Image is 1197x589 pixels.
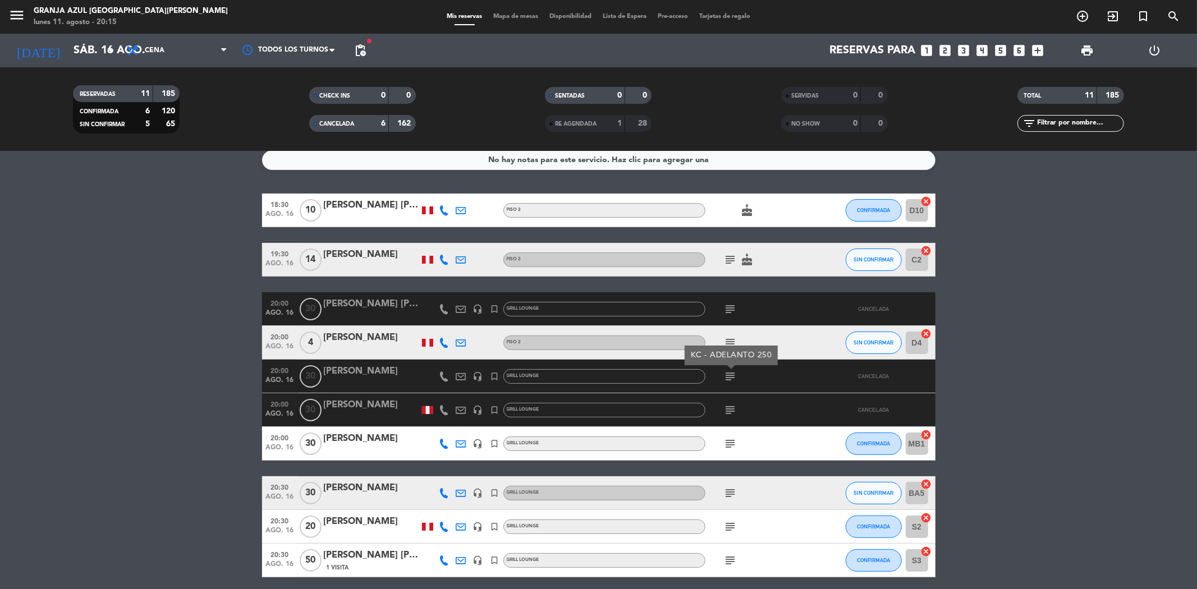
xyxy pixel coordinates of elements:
[8,7,25,24] i: menu
[300,399,322,421] span: 30
[854,256,893,263] span: SIN CONFIRMAR
[145,120,150,128] strong: 5
[724,302,737,316] i: subject
[597,13,652,20] span: Lista de Espera
[300,249,322,271] span: 14
[324,297,419,311] div: [PERSON_NAME] [PERSON_NAME]
[354,44,367,57] span: pending_actions
[652,13,694,20] span: Pre-acceso
[724,486,737,500] i: subject
[473,488,483,498] i: headset_mic
[921,478,932,490] i: cancel
[1031,43,1045,58] i: add_box
[266,410,294,423] span: ago. 16
[80,91,116,97] span: RESERVADAS
[266,444,294,457] span: ago. 16
[1085,91,1094,99] strong: 11
[145,47,164,54] span: Cena
[266,376,294,389] span: ago. 16
[507,374,539,378] span: Grill Lounge
[490,439,500,449] i: turned_in_not
[324,198,419,213] div: [PERSON_NAME] [PERSON_NAME]
[507,340,521,344] span: Piso 2
[858,373,889,379] span: CANCELADA
[266,247,294,260] span: 19:30
[162,90,177,98] strong: 185
[1076,10,1089,23] i: add_circle_outline
[1037,117,1123,130] input: Filtrar por nombre...
[34,17,228,28] div: lunes 11. agosto - 20:15
[857,557,890,563] span: CONFIRMADA
[266,343,294,356] span: ago. 16
[266,560,294,573] span: ago. 16
[555,121,597,127] span: RE AGENDADA
[1136,10,1150,23] i: turned_in_not
[846,249,902,271] button: SIN CONFIRMAR
[473,439,483,449] i: headset_mic
[724,403,737,417] i: subject
[507,257,521,261] span: Piso 2
[741,253,754,266] i: cake
[853,119,857,127] strong: 0
[994,43,1008,58] i: looks_5
[266,431,294,444] span: 20:00
[300,516,322,538] span: 20
[921,245,932,256] i: cancel
[488,13,544,20] span: Mapa de mesas
[80,109,118,114] span: CONFIRMADA
[507,441,539,445] span: Grill Lounge
[162,107,177,115] strong: 120
[473,371,483,381] i: headset_mic
[324,364,419,379] div: [PERSON_NAME]
[327,563,349,572] span: 1 Visita
[1012,43,1027,58] i: looks_6
[507,407,539,412] span: Grill Lounge
[1023,117,1037,130] i: filter_list
[473,555,483,565] i: headset_mic
[507,306,539,311] span: Grill Lounge
[854,490,893,496] span: SIN CONFIRMAR
[490,371,500,381] i: turned_in_not
[921,546,932,557] i: cancel
[857,440,890,447] span: CONFIRMADA
[324,330,419,345] div: [PERSON_NAME]
[617,119,622,127] strong: 1
[920,43,934,58] i: looks_one
[300,332,322,354] span: 4
[830,44,916,57] span: Reservas para
[846,516,902,538] button: CONFIRMADA
[921,328,932,339] i: cancel
[145,107,150,115] strong: 6
[846,199,902,222] button: CONFIRMADA
[473,405,483,415] i: headset_mic
[791,93,819,99] span: SERVIDAS
[473,304,483,314] i: headset_mic
[854,339,893,346] span: SIN CONFIRMAR
[724,554,737,567] i: subject
[324,481,419,495] div: [PERSON_NAME]
[300,432,322,455] span: 30
[853,91,857,99] strong: 0
[921,512,932,523] i: cancel
[381,119,386,127] strong: 6
[266,309,294,322] span: ago. 16
[34,6,228,17] div: Granja Azul [GEOGRAPHIC_DATA][PERSON_NAME]
[975,43,990,58] i: looks_4
[741,204,754,217] i: cake
[879,119,886,127] strong: 0
[406,91,413,99] strong: 0
[724,253,737,266] i: subject
[1106,91,1121,99] strong: 185
[638,119,649,127] strong: 28
[8,38,68,63] i: [DATE]
[80,122,125,127] span: SIN CONFIRMAR
[366,38,373,44] span: fiber_manual_record
[324,514,419,529] div: [PERSON_NAME]
[858,407,889,413] span: CANCELADA
[724,370,737,383] i: subject
[921,196,932,207] i: cancel
[490,488,500,498] i: turned_in_not
[846,365,902,388] button: CANCELADA
[266,397,294,410] span: 20:00
[1121,34,1189,67] div: LOG OUT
